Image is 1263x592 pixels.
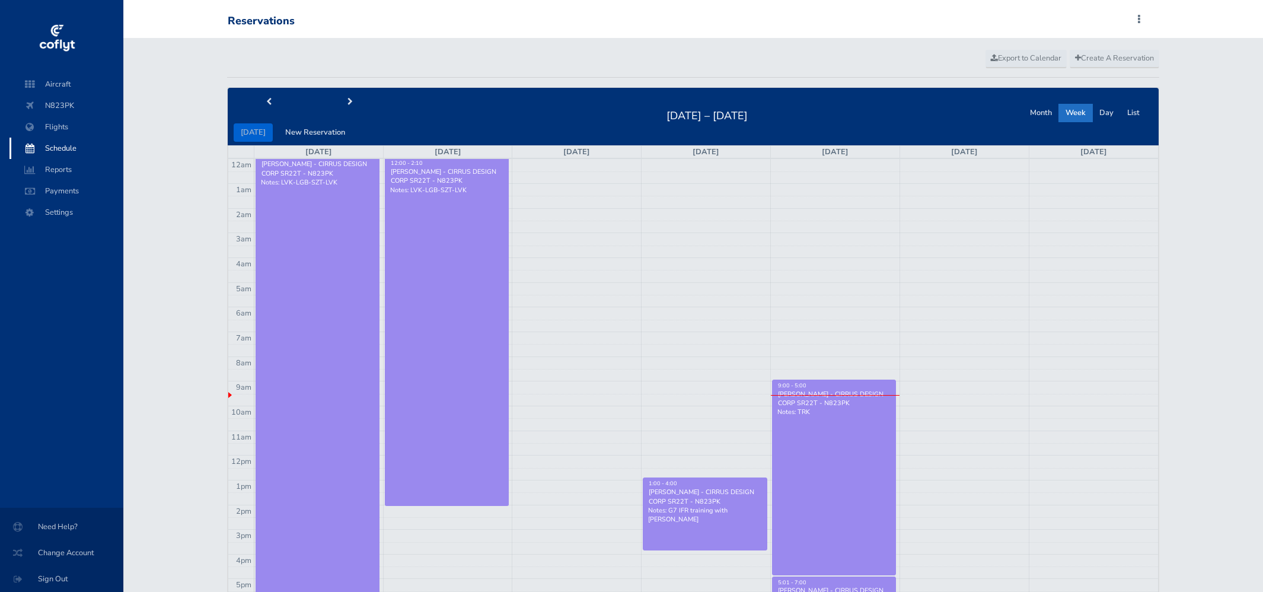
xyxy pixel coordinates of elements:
[305,147,332,157] a: [DATE]
[21,159,111,180] span: Reports
[236,481,251,492] span: 1pm
[648,488,761,505] div: [PERSON_NAME] - CIRRUS DESIGN CORP SR22T - N823PK
[228,15,295,28] div: Reservations
[236,555,251,566] span: 4pm
[236,530,251,541] span: 3pm
[778,579,806,586] span: 5:01 - 7:00
[391,160,423,167] span: 12:00 - 2:10
[390,186,503,195] p: Notes: LVK-LGB-SZT-LVK
[236,358,251,368] span: 8am
[1070,50,1159,68] a: Create A Reservation
[228,93,310,112] button: prev
[648,506,761,524] p: Notes: G7 IFR training with [PERSON_NAME]
[563,147,590,157] a: [DATE]
[985,50,1067,68] a: Export to Calendar
[231,160,251,170] span: 12am
[234,123,273,142] button: [DATE]
[777,390,891,408] div: [PERSON_NAME] - CIRRUS DESIGN CORP SR22T - N823PK
[261,160,374,177] div: [PERSON_NAME] - CIRRUS DESIGN CORP SR22T - N823PK
[659,106,755,123] h2: [DATE] – [DATE]
[435,147,461,157] a: [DATE]
[14,542,109,564] span: Change Account
[649,480,677,487] span: 1:00 - 4:00
[991,53,1061,63] span: Export to Calendar
[236,580,251,590] span: 5pm
[236,284,251,294] span: 5am
[1092,104,1121,122] button: Day
[236,382,251,393] span: 9am
[1120,104,1147,122] button: List
[261,178,374,187] p: Notes: LVK-LGB-SZT-LVK
[21,116,111,138] span: Flights
[236,209,251,220] span: 2am
[236,308,251,319] span: 6am
[37,21,76,56] img: coflyt logo
[693,147,719,157] a: [DATE]
[231,432,251,443] span: 11am
[390,167,503,185] div: [PERSON_NAME] - CIRRUS DESIGN CORP SR22T - N823PK
[231,456,251,467] span: 12pm
[21,202,111,223] span: Settings
[1075,53,1154,63] span: Create A Reservation
[236,184,251,195] span: 1am
[777,408,891,416] p: Notes: TRK
[21,180,111,202] span: Payments
[236,234,251,244] span: 3am
[951,147,978,157] a: [DATE]
[236,259,251,269] span: 4am
[231,407,251,418] span: 10am
[21,138,111,159] span: Schedule
[14,568,109,590] span: Sign Out
[1080,147,1107,157] a: [DATE]
[21,74,111,95] span: Aircraft
[1023,104,1059,122] button: Month
[1058,104,1093,122] button: Week
[822,147,849,157] a: [DATE]
[236,333,251,343] span: 7am
[278,123,352,142] button: New Reservation
[236,506,251,517] span: 2pm
[778,382,806,389] span: 9:00 - 5:00
[21,95,111,116] span: N823PK
[14,516,109,537] span: Need Help?
[309,93,391,112] button: next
